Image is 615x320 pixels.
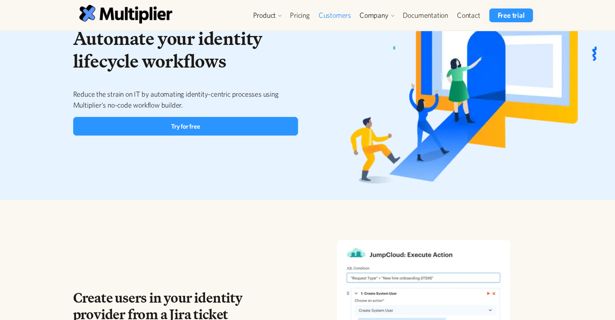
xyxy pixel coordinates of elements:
[314,8,355,22] a: Customers
[249,8,285,22] div: Product
[355,8,398,22] div: Company
[285,8,314,22] a: Pricing
[253,11,276,20] div: Product
[452,8,485,22] a: Contact
[73,117,298,136] a: Try for free
[398,8,452,22] a: Documentation
[73,89,298,110] p: Reduce the strain on IT by automating identity-centric processes using Multiplier's no-code workf...
[489,8,533,22] a: Free trial
[359,11,389,20] div: Company
[73,27,298,73] h1: Automate your identity lifecycle workflows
